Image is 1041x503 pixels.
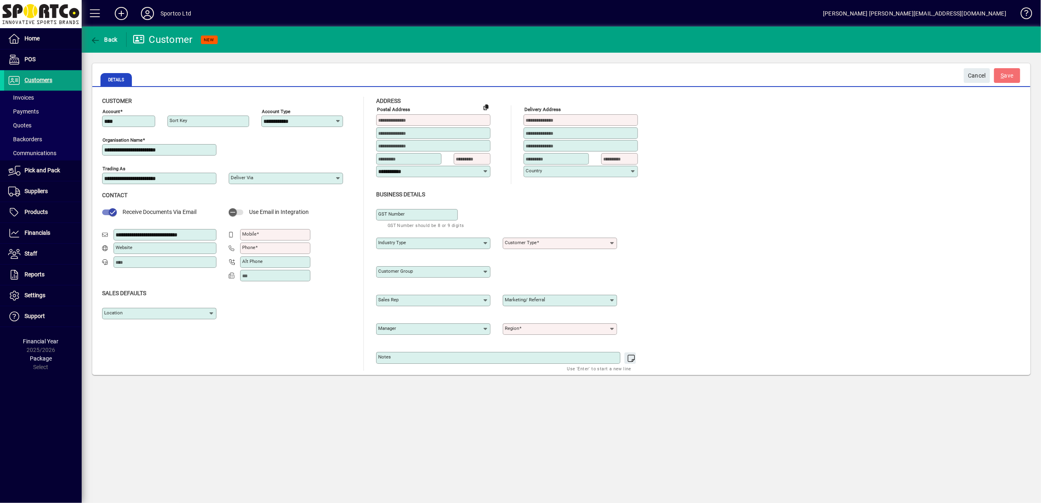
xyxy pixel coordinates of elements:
a: Invoices [4,91,82,105]
button: Copy to Delivery address [479,100,493,114]
span: Contact [102,192,127,198]
a: Knowledge Base [1014,2,1031,28]
a: POS [4,49,82,70]
span: Use Email in Integration [249,209,309,215]
a: Support [4,306,82,327]
span: Cancel [968,69,986,82]
mat-label: Deliver via [231,175,253,180]
mat-hint: Use 'Enter' to start a new line [567,364,631,373]
a: Reports [4,265,82,285]
mat-label: Website [116,245,132,250]
mat-label: Customer type [505,240,537,245]
span: POS [25,56,36,62]
span: Settings [25,292,45,298]
a: Products [4,202,82,223]
mat-label: Mobile [242,231,256,237]
mat-label: Country [526,168,542,174]
span: Business details [376,191,425,198]
mat-label: Account Type [262,109,290,114]
a: Backorders [4,132,82,146]
a: Quotes [4,118,82,132]
span: Pick and Pack [25,167,60,174]
a: Settings [4,285,82,306]
span: Products [25,209,48,215]
button: Save [994,68,1020,83]
span: Backorders [8,136,42,142]
mat-label: Industry type [378,240,406,245]
mat-label: Organisation name [103,137,143,143]
a: Staff [4,244,82,264]
mat-label: Manager [378,325,396,331]
mat-label: Account [103,109,120,114]
app-page-header-button: Back [82,32,127,47]
span: Staff [25,250,37,257]
span: S [1001,72,1004,79]
span: Details [100,73,132,86]
span: Receive Documents Via Email [123,209,196,215]
span: Quotes [8,122,31,129]
button: Profile [134,6,160,21]
mat-label: Region [505,325,519,331]
span: ave [1001,69,1014,82]
span: Reports [25,271,45,278]
button: Back [88,32,120,47]
span: Home [25,35,40,42]
span: Financial Year [23,338,59,345]
mat-hint: GST Number should be 8 or 9 digits [388,220,464,230]
span: Address [376,98,401,104]
span: Invoices [8,94,34,101]
mat-label: Sort key [169,118,187,123]
a: Financials [4,223,82,243]
mat-label: Phone [242,245,255,250]
span: Sales defaults [102,290,146,296]
span: NEW [204,37,214,42]
span: Support [25,313,45,319]
a: Payments [4,105,82,118]
a: Pick and Pack [4,160,82,181]
mat-label: Sales rep [378,297,399,303]
mat-label: Customer group [378,268,413,274]
span: Communications [8,150,56,156]
span: Suppliers [25,188,48,194]
div: Customer [133,33,193,46]
button: Cancel [964,68,990,83]
div: [PERSON_NAME] [PERSON_NAME][EMAIL_ADDRESS][DOMAIN_NAME] [823,7,1006,20]
button: Add [108,6,134,21]
a: Home [4,29,82,49]
mat-label: Location [104,310,123,316]
span: Customer [102,98,132,104]
mat-label: Marketing/ Referral [505,297,545,303]
span: Back [90,36,118,43]
mat-label: Alt Phone [242,258,263,264]
span: Payments [8,108,39,115]
a: Communications [4,146,82,160]
span: Financials [25,229,50,236]
mat-label: Notes [378,354,391,360]
mat-label: GST Number [378,211,405,217]
mat-label: Trading as [103,166,125,171]
a: Suppliers [4,181,82,202]
span: Package [30,355,52,362]
div: Sportco Ltd [160,7,191,20]
span: Customers [25,77,52,83]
